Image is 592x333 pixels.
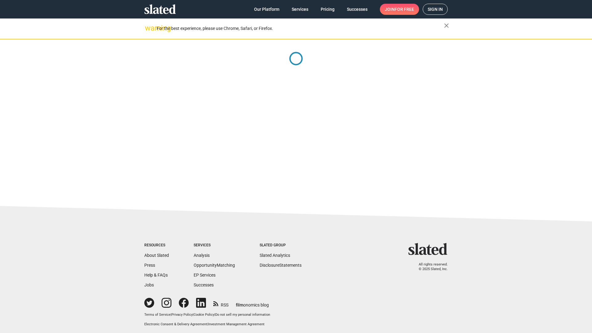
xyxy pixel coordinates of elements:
[249,4,284,15] a: Our Platform
[236,297,269,308] a: filmonomics blog
[380,4,419,15] a: Joinfor free
[412,262,448,271] p: All rights reserved. © 2025 Slated, Inc.
[193,313,194,317] span: |
[254,4,279,15] span: Our Platform
[347,4,368,15] span: Successes
[144,243,169,248] div: Resources
[144,282,154,287] a: Jobs
[423,4,448,15] a: Sign in
[144,263,155,268] a: Press
[157,24,444,33] div: For the best experience, please use Chrome, Safari, or Firefox.
[194,263,235,268] a: OpportunityMatching
[292,4,308,15] span: Services
[208,322,265,326] a: Investment Management Agreement
[260,263,302,268] a: DisclosureStatements
[428,4,443,14] span: Sign in
[144,322,207,326] a: Electronic Consent & Delivery Agreement
[213,298,228,308] a: RSS
[171,313,171,317] span: |
[194,273,216,277] a: EP Services
[342,4,372,15] a: Successes
[207,322,208,326] span: |
[236,302,243,307] span: film
[171,313,193,317] a: Privacy Policy
[321,4,335,15] span: Pricing
[316,4,339,15] a: Pricing
[144,253,169,258] a: About Slated
[287,4,313,15] a: Services
[194,253,210,258] a: Analysis
[194,282,214,287] a: Successes
[194,313,214,317] a: Cookie Policy
[145,24,152,32] mat-icon: warning
[260,253,290,258] a: Slated Analytics
[395,4,414,15] span: for free
[194,243,235,248] div: Services
[385,4,414,15] span: Join
[215,313,270,317] button: Do not sell my personal information
[144,313,171,317] a: Terms of Service
[144,273,168,277] a: Help & FAQs
[260,243,302,248] div: Slated Group
[443,22,450,29] mat-icon: close
[214,313,215,317] span: |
